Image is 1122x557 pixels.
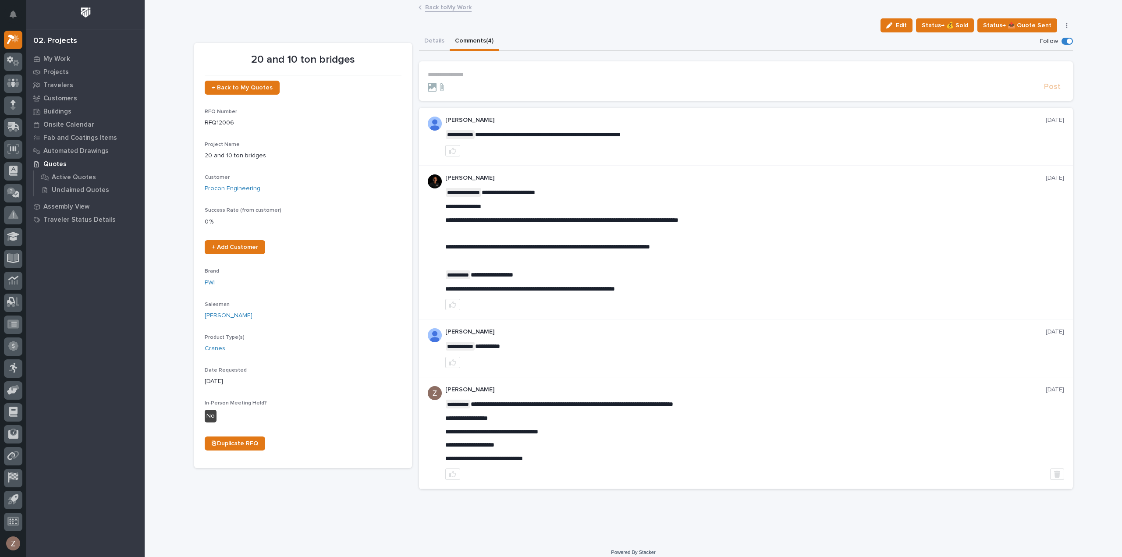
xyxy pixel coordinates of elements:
p: [DATE] [1046,386,1064,394]
p: Automated Drawings [43,147,109,155]
p: Follow [1040,38,1058,45]
p: [PERSON_NAME] [445,328,1046,336]
span: Brand [205,269,219,274]
span: Status→ 💰 Sold [922,20,968,31]
p: My Work [43,55,70,63]
a: Buildings [26,105,145,118]
p: RFQ12006 [205,118,401,128]
span: Edit [896,21,907,29]
a: Customers [26,92,145,105]
p: [PERSON_NAME] [445,386,1046,394]
p: Traveler Status Details [43,216,116,224]
p: Fab and Coatings Items [43,134,117,142]
p: Projects [43,68,69,76]
button: Status→ 💰 Sold [916,18,974,32]
p: [PERSON_NAME] [445,117,1046,124]
span: Customer [205,175,230,180]
img: Workspace Logo [78,4,94,21]
a: ← Back to My Quotes [205,81,280,95]
p: 20 and 10 ton bridges [205,53,401,66]
span: Project Name [205,142,240,147]
button: like this post [445,357,460,368]
a: Powered By Stacker [611,550,655,555]
a: Projects [26,65,145,78]
span: Success Rate (from customer) [205,208,281,213]
button: Status→ 📤 Quote Sent [977,18,1057,32]
span: ⎘ Duplicate RFQ [212,440,258,447]
a: Back toMy Work [425,2,472,12]
a: Quotes [26,157,145,170]
span: + Add Customer [212,244,258,250]
a: My Work [26,52,145,65]
a: Procon Engineering [205,184,260,193]
button: Delete post [1050,468,1064,480]
a: Unclaimed Quotes [34,184,145,196]
button: like this post [445,299,460,310]
a: ⎘ Duplicate RFQ [205,436,265,451]
p: Buildings [43,108,71,116]
a: Travelers [26,78,145,92]
p: Quotes [43,160,67,168]
a: Assembly View [26,200,145,213]
span: Product Type(s) [205,335,245,340]
div: 02. Projects [33,36,77,46]
span: In-Person Meeting Held? [205,401,267,406]
p: Customers [43,95,77,103]
span: Post [1044,82,1061,92]
a: Fab and Coatings Items [26,131,145,144]
button: Edit [881,18,913,32]
a: Traveler Status Details [26,213,145,226]
button: like this post [445,468,460,480]
span: ← Back to My Quotes [212,85,273,91]
button: Post [1040,82,1064,92]
a: + Add Customer [205,240,265,254]
span: Date Requested [205,368,247,373]
button: Details [419,32,450,51]
p: [DATE] [1046,174,1064,182]
a: Active Quotes [34,171,145,183]
button: Comments (4) [450,32,499,51]
p: 0 % [205,217,401,227]
div: Notifications [11,11,22,25]
p: [DATE] [1046,117,1064,124]
img: AOh14Gjx62Rlbesu-yIIyH4c_jqdfkUZL5_Os84z4H1p=s96-c [428,328,442,342]
p: Unclaimed Quotes [52,186,109,194]
a: Cranes [205,344,225,353]
p: [DATE] [205,377,401,386]
p: Onsite Calendar [43,121,94,129]
button: users-avatar [4,534,22,553]
a: PWI [205,278,215,287]
p: [PERSON_NAME] [445,174,1046,182]
a: Automated Drawings [26,144,145,157]
span: Status→ 📤 Quote Sent [983,20,1051,31]
img: 1cuUYOxSRWZudHgABrOC [428,174,442,188]
p: [DATE] [1046,328,1064,336]
button: like this post [445,145,460,156]
div: No [205,410,217,422]
p: Assembly View [43,203,89,211]
p: Active Quotes [52,174,96,181]
img: AGNmyxac9iQmFt5KMn4yKUk2u-Y3CYPXgWg2Ri7a09A=s96-c [428,386,442,400]
p: Travelers [43,82,73,89]
img: AOh14Gjx62Rlbesu-yIIyH4c_jqdfkUZL5_Os84z4H1p=s96-c [428,117,442,131]
span: RFQ Number [205,109,237,114]
p: 20 and 10 ton bridges [205,151,401,160]
a: Onsite Calendar [26,118,145,131]
button: Notifications [4,5,22,24]
a: [PERSON_NAME] [205,311,252,320]
span: Salesman [205,302,230,307]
